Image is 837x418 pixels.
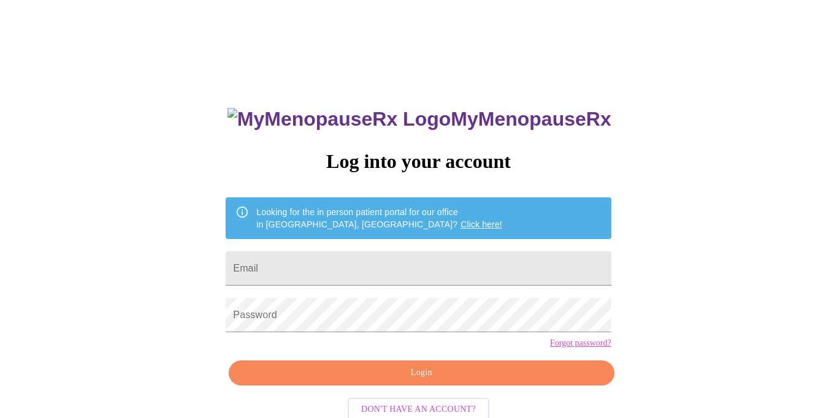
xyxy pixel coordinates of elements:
h3: Log into your account [226,150,611,173]
a: Click here! [461,219,502,229]
a: Don't have an account? [345,403,492,414]
span: Don't have an account? [361,402,476,417]
img: MyMenopauseRx Logo [227,108,451,131]
div: Looking for the in person patient portal for our office in [GEOGRAPHIC_DATA], [GEOGRAPHIC_DATA]? [256,201,502,235]
a: Forgot password? [550,338,611,348]
span: Login [243,365,600,381]
h3: MyMenopauseRx [227,108,611,131]
button: Login [229,360,614,386]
